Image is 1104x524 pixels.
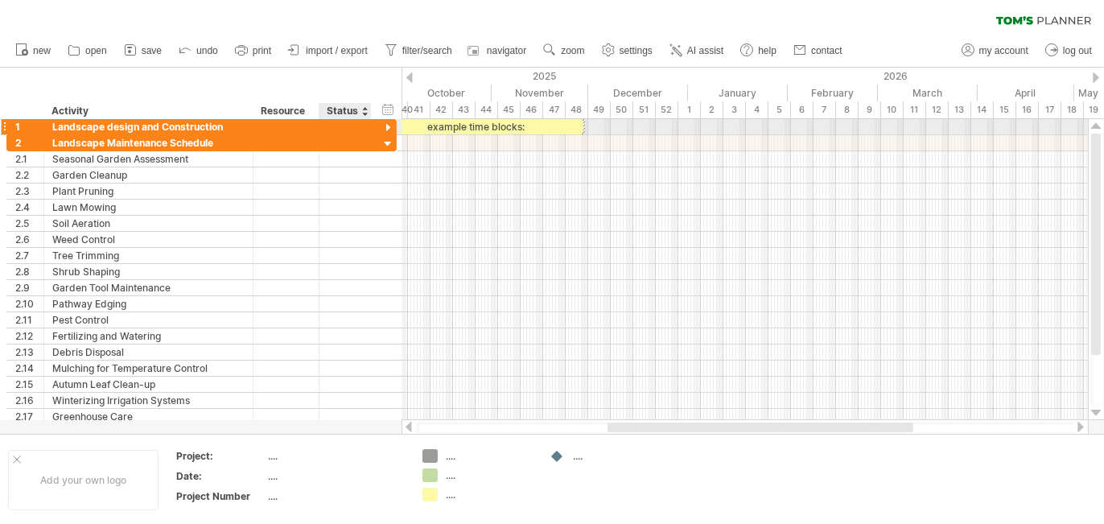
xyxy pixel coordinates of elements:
[52,312,245,328] div: Pest Control
[176,469,265,483] div: Date:
[878,85,978,101] div: March 2026
[52,409,245,424] div: Greenhouse Care
[15,361,43,376] div: 2.14
[788,85,878,101] div: February 2026
[498,101,521,118] div: 45
[15,296,43,312] div: 2.10
[64,40,112,61] a: open
[758,45,777,56] span: help
[52,393,245,408] div: Winterizing Irrigation Systems
[15,248,43,263] div: 2.7
[665,40,728,61] a: AI assist
[688,85,788,101] div: January 2026
[701,101,723,118] div: 2
[52,328,245,344] div: Fertilizing and Watering
[453,101,476,118] div: 43
[52,184,245,199] div: Plant Pruning
[408,101,430,118] div: 41
[85,45,107,56] span: open
[52,361,245,376] div: Mulching for Temperature Control
[253,45,271,56] span: print
[15,328,43,344] div: 2.12
[327,103,362,119] div: Status
[465,40,531,61] a: navigator
[52,248,245,263] div: Tree Trimming
[687,45,723,56] span: AI assist
[746,101,768,118] div: 4
[15,312,43,328] div: 2.11
[8,450,159,510] div: Add your own logo
[52,135,245,151] div: Landscape Maintenance Schedule
[736,40,781,61] a: help
[476,101,498,118] div: 44
[561,45,584,56] span: zoom
[521,101,543,118] div: 46
[268,489,403,503] div: ....
[611,101,633,118] div: 50
[52,200,245,215] div: Lawn Mowing
[268,469,403,483] div: ....
[142,45,162,56] span: save
[366,119,583,134] div: example time blocks:
[811,45,842,56] span: contact
[1041,40,1097,61] a: log out
[15,232,43,247] div: 2.6
[196,45,218,56] span: undo
[268,449,403,463] div: ....
[633,101,656,118] div: 51
[678,101,701,118] div: 1
[15,216,43,231] div: 2.5
[15,135,43,151] div: 2
[261,103,310,119] div: Resource
[656,101,678,118] div: 52
[15,409,43,424] div: 2.17
[543,101,566,118] div: 47
[52,296,245,312] div: Pathway Edging
[994,101,1016,118] div: 15
[52,377,245,392] div: Autumn Leaf Clean-up
[231,40,276,61] a: print
[52,232,245,247] div: Weed Control
[1061,101,1084,118] div: 18
[949,101,971,118] div: 13
[176,489,265,503] div: Project Number
[978,85,1074,101] div: April 2026
[588,101,611,118] div: 49
[175,40,223,61] a: undo
[566,101,588,118] div: 48
[789,40,847,61] a: contact
[15,377,43,392] div: 2.15
[15,167,43,183] div: 2.2
[904,101,926,118] div: 11
[52,151,245,167] div: Seasonal Garden Assessment
[15,345,43,360] div: 2.13
[15,280,43,295] div: 2.9
[446,449,533,463] div: ....
[573,449,661,463] div: ....
[814,101,836,118] div: 7
[958,40,1033,61] a: my account
[881,101,904,118] div: 10
[1039,101,1061,118] div: 17
[52,167,245,183] div: Garden Cleanup
[620,45,653,56] span: settings
[598,40,657,61] a: settings
[402,45,452,56] span: filter/search
[52,280,245,295] div: Garden Tool Maintenance
[52,216,245,231] div: Soil Aeration
[1063,45,1092,56] span: log out
[859,101,881,118] div: 9
[52,345,245,360] div: Debris Disposal
[11,40,56,61] a: new
[284,40,373,61] a: import / export
[306,45,368,56] span: import / export
[446,488,533,501] div: ....
[1016,101,1039,118] div: 16
[176,449,265,463] div: Project:
[15,184,43,199] div: 2.3
[723,101,746,118] div: 3
[588,85,688,101] div: December 2025
[492,85,588,101] div: November 2025
[979,45,1028,56] span: my account
[539,40,589,61] a: zoom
